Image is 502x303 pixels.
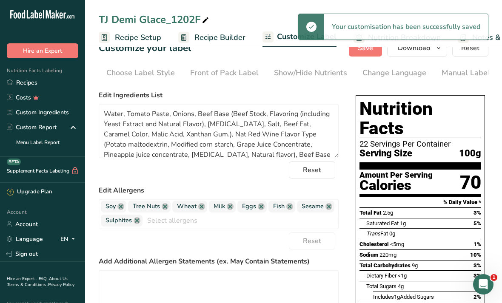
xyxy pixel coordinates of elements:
button: Reset [289,232,335,249]
span: 3% [473,210,481,216]
div: BETA [7,159,21,165]
button: Save [349,40,382,57]
span: Reset [461,43,479,53]
a: Customize Label [262,27,337,48]
i: Trans [366,230,380,237]
a: About Us . [7,276,68,288]
span: Recipe Builder [194,32,245,43]
button: Hire an Expert [7,43,78,58]
span: 3% [473,272,481,279]
span: Total Fat [359,210,382,216]
section: % Daily Value * [359,197,481,207]
div: Change Language [362,67,426,79]
a: Privacy Policy [48,282,74,288]
span: 10% [470,252,481,258]
span: Cholesterol [359,241,389,247]
button: Reset [452,40,488,57]
span: Reset [303,165,321,175]
div: Your customisation has been successfully saved [324,14,488,40]
span: 100g [459,148,481,159]
span: Milk [214,202,225,211]
span: Serving Size [359,148,412,159]
span: Customize Label [277,31,337,42]
div: Front of Pack Label [190,67,259,79]
a: Hire an Expert . [7,276,37,282]
div: TJ Demi Glace_1202F [99,12,211,27]
div: Choose Label Style [106,67,175,79]
span: Saturated Fat [366,220,399,227]
span: 2.5g [383,210,393,216]
a: FAQ . [39,276,49,282]
span: 1g [394,294,400,300]
span: <5mg [390,241,404,247]
a: Recipe Builder [178,28,245,47]
span: Reset [303,236,321,246]
span: 9g [412,262,418,269]
span: Eggs [242,202,256,211]
span: 4g [398,283,404,289]
span: Fat [366,230,388,237]
span: 0g [389,230,395,237]
div: 70 [460,171,481,194]
span: Total Carbohydrates [359,262,411,269]
a: Recipe Setup [99,28,161,47]
div: Amount Per Serving [359,171,433,179]
span: 5% [473,220,481,227]
div: Calories [359,179,433,192]
span: 1g [400,220,406,227]
span: Save [358,43,373,53]
span: <1g [398,272,407,279]
span: Tree Nuts [133,202,160,211]
div: Upgrade Plan [7,188,52,196]
div: EN [60,234,78,244]
input: Select allergens [143,214,338,227]
button: Reset [289,161,335,178]
span: 1 [491,274,497,281]
span: Wheat [177,202,197,211]
button: Download [387,40,447,57]
span: Dietary Fiber [366,272,396,279]
span: 220mg [379,252,396,258]
span: Sesame [302,202,324,211]
span: Total Sugars [366,283,396,289]
label: Edit Allergens [99,185,339,195]
span: Fish [273,202,285,211]
h1: Customize your label [99,41,191,55]
span: Sodium [359,252,378,258]
span: Recipe Setup [115,32,161,43]
div: 22 Servings Per Container [359,140,481,148]
span: 3% [473,262,481,269]
div: Custom Report [7,123,57,132]
a: Language [7,232,43,246]
span: Includes Added Sugars [373,294,434,300]
span: 1% [473,241,481,247]
a: Terms & Conditions . [7,282,48,288]
span: Sulphites [106,216,132,225]
span: Download [398,43,430,53]
span: 2% [473,294,481,300]
span: Soy [106,202,116,211]
div: Show/Hide Nutrients [274,67,347,79]
label: Edit Ingredients List [99,90,339,100]
iframe: Intercom live chat [473,274,493,295]
h1: Nutrition Facts [359,99,481,138]
label: Add Additional Allergen Statements (ex. May Contain Statements) [99,256,339,266]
